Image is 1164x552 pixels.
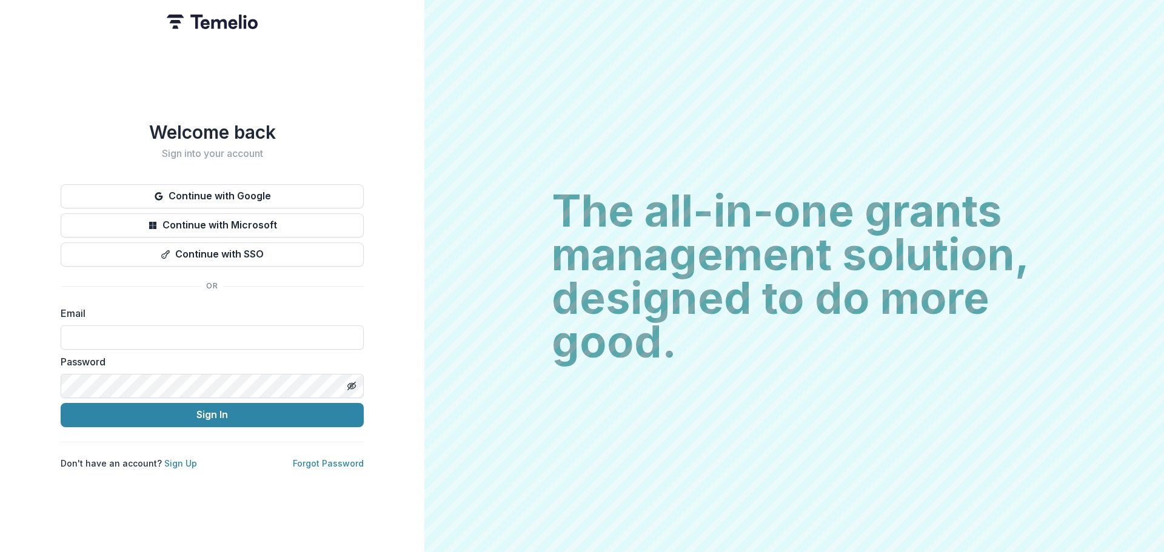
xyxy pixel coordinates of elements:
label: Email [61,306,356,321]
a: Forgot Password [293,458,364,468]
button: Continue with Microsoft [61,213,364,238]
a: Sign Up [164,458,197,468]
button: Sign In [61,403,364,427]
button: Continue with SSO [61,242,364,267]
label: Password [61,354,356,369]
button: Continue with Google [61,184,364,208]
button: Toggle password visibility [342,376,361,396]
p: Don't have an account? [61,457,197,470]
img: Temelio [167,15,258,29]
h2: Sign into your account [61,148,364,159]
h1: Welcome back [61,121,364,143]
